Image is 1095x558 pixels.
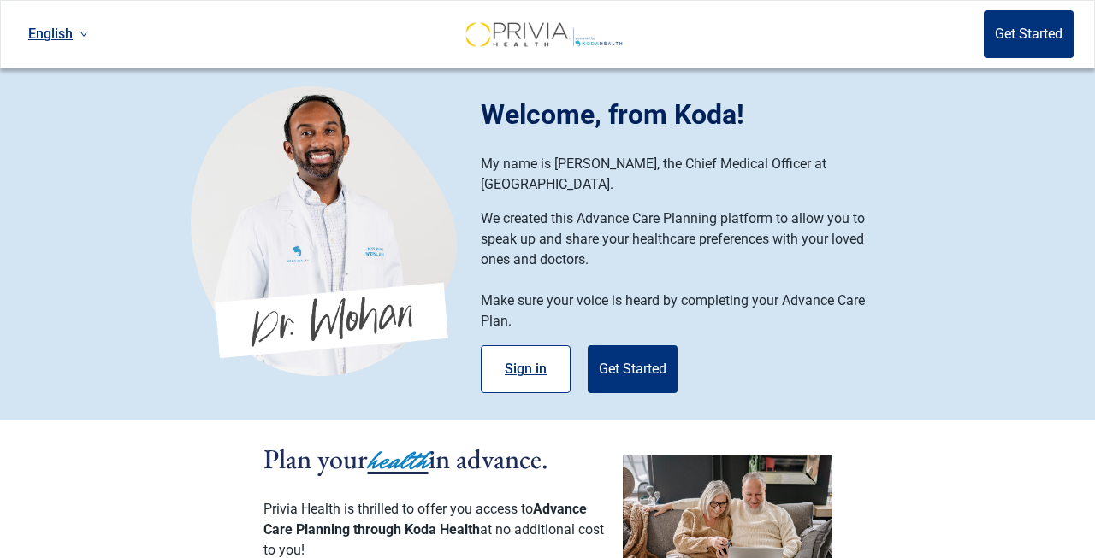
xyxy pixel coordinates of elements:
button: Get Started [984,10,1074,58]
p: We created this Advance Care Planning platform to allow you to speak up and share your healthcare... [481,209,887,270]
span: in advance. [429,441,548,477]
span: Privia Health is thrilled to offer you access to [263,501,533,517]
span: health [368,442,429,479]
img: Koda Health [452,21,627,48]
h1: Welcome, from Koda! [481,94,904,135]
button: Sign in [481,345,571,393]
button: Get Started [588,345,678,393]
span: down [80,30,88,38]
span: Plan your [263,441,368,477]
p: My name is [PERSON_NAME], the Chief Medical Officer at [GEOGRAPHIC_DATA]. [481,154,887,195]
img: Koda Health [191,85,457,376]
a: Current language: English [21,20,95,48]
p: Make sure your voice is heard by completing your Advance Care Plan. [481,291,887,332]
